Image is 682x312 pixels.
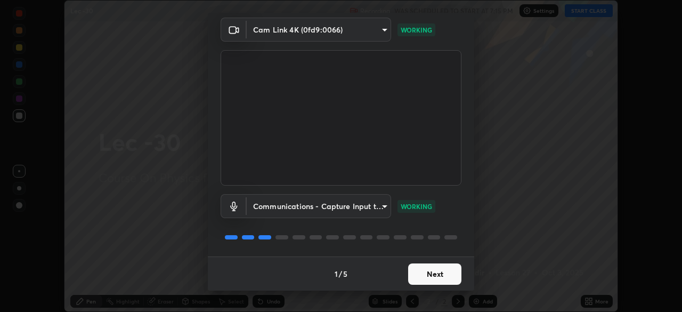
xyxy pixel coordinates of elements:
p: WORKING [401,25,432,35]
div: Cam Link 4K (0fd9:0066) [247,194,391,218]
h4: 1 [335,268,338,279]
button: Next [408,263,461,285]
h4: 5 [343,268,347,279]
div: Cam Link 4K (0fd9:0066) [247,18,391,42]
h4: / [339,268,342,279]
p: WORKING [401,202,432,211]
